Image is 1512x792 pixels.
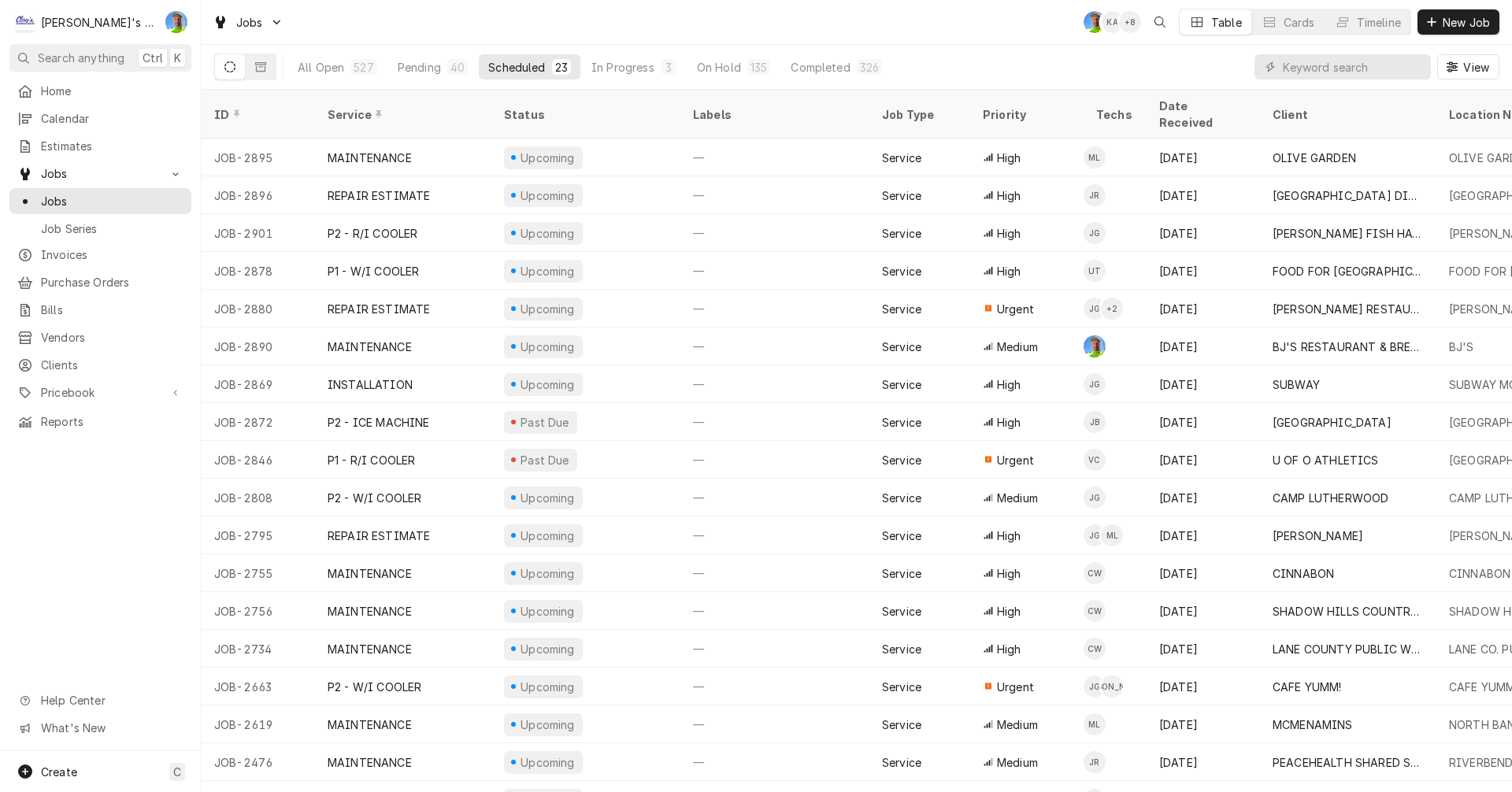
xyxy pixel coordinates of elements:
[1084,562,1106,584] div: CW
[997,565,1021,582] span: High
[680,328,869,365] div: —
[997,679,1034,695] span: Urgent
[1101,298,1123,320] div: + 2
[202,252,315,290] div: JOB-2878
[519,187,577,204] div: Upcoming
[882,490,921,506] div: Service
[1273,641,1424,657] div: LANE COUNTY PUBLIC WORKS
[1084,675,1106,698] div: JG
[1273,603,1424,620] div: SHADOW HILLS COUNTRY CLUB
[143,50,163,66] span: Ctrl
[519,490,577,506] div: Upcoming
[680,705,869,743] div: —
[174,50,181,66] span: K
[41,138,183,154] span: Estimates
[997,376,1021,393] span: High
[1147,403,1260,441] div: [DATE]
[1084,11,1106,33] div: GA
[519,339,577,355] div: Upcoming
[997,339,1038,355] span: Medium
[997,414,1021,431] span: High
[997,754,1038,771] span: Medium
[214,106,299,123] div: ID
[1147,479,1260,516] div: [DATE]
[1147,743,1260,781] div: [DATE]
[41,413,183,430] span: Reports
[1084,373,1106,395] div: Johnny Guerra's Avatar
[519,225,577,242] div: Upcoming
[328,641,412,657] div: MAINTENANCE
[9,44,191,72] button: Search anythingCtrlK
[1084,411,1106,433] div: Joey Brabb's Avatar
[14,11,36,33] div: Clay's Refrigeration's Avatar
[555,59,568,76] div: 23
[882,679,921,695] div: Service
[1084,524,1106,546] div: Johnny Guerra's Avatar
[1147,328,1260,365] div: [DATE]
[519,754,577,771] div: Upcoming
[1084,298,1106,320] div: JG
[1084,411,1106,433] div: JB
[1084,222,1106,244] div: Johnny Guerra's Avatar
[14,11,36,33] div: C
[680,403,869,441] div: —
[680,139,869,176] div: —
[9,216,191,242] a: Job Series
[1273,527,1363,544] div: [PERSON_NAME]
[1147,668,1260,705] div: [DATE]
[38,50,124,66] span: Search anything
[882,150,921,166] div: Service
[519,565,577,582] div: Upcoming
[680,554,869,592] div: —
[882,641,921,657] div: Service
[1147,176,1260,214] div: [DATE]
[1084,675,1106,698] div: Johnny Guerra's Avatar
[328,187,430,204] div: REPAIR ESTIMATE
[882,187,921,204] div: Service
[41,83,183,99] span: Home
[697,59,741,76] div: On Hold
[9,687,191,713] a: Go to Help Center
[791,59,850,76] div: Completed
[504,106,665,123] div: Status
[298,59,344,76] div: All Open
[519,150,577,166] div: Upcoming
[882,565,921,582] div: Service
[1084,600,1106,622] div: Cameron Ward's Avatar
[41,165,160,182] span: Jobs
[1084,146,1106,168] div: ML
[882,414,921,431] div: Service
[1159,98,1244,131] div: Date Received
[9,105,191,131] a: Calendar
[328,565,412,582] div: MAINTENANCE
[519,716,577,733] div: Upcoming
[328,490,421,506] div: P2 - W/I COOLER
[328,754,412,771] div: MAINTENANCE
[202,139,315,176] div: JOB-2895
[680,365,869,403] div: —
[680,743,869,781] div: —
[1460,59,1492,76] span: View
[328,603,412,620] div: MAINTENANCE
[1357,14,1401,31] div: Timeline
[750,59,767,76] div: 135
[1101,675,1123,698] div: [PERSON_NAME]
[202,554,315,592] div: JOB-2755
[328,106,476,123] div: Service
[1102,11,1124,33] div: KA
[1084,298,1106,320] div: Johnny Guerra's Avatar
[1417,9,1499,35] button: New Job
[1084,487,1106,509] div: JG
[9,297,191,323] a: Bills
[202,479,315,516] div: JOB-2808
[591,59,654,76] div: In Progress
[1084,184,1106,206] div: Jeff Rue's Avatar
[680,592,869,630] div: —
[9,78,191,104] a: Home
[1102,11,1124,33] div: Korey Austin's Avatar
[202,630,315,668] div: JOB-2734
[1147,365,1260,403] div: [DATE]
[41,246,183,263] span: Invoices
[328,679,421,695] div: P2 - W/I COOLER
[1084,260,1106,282] div: Unscheduled Tech's Avatar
